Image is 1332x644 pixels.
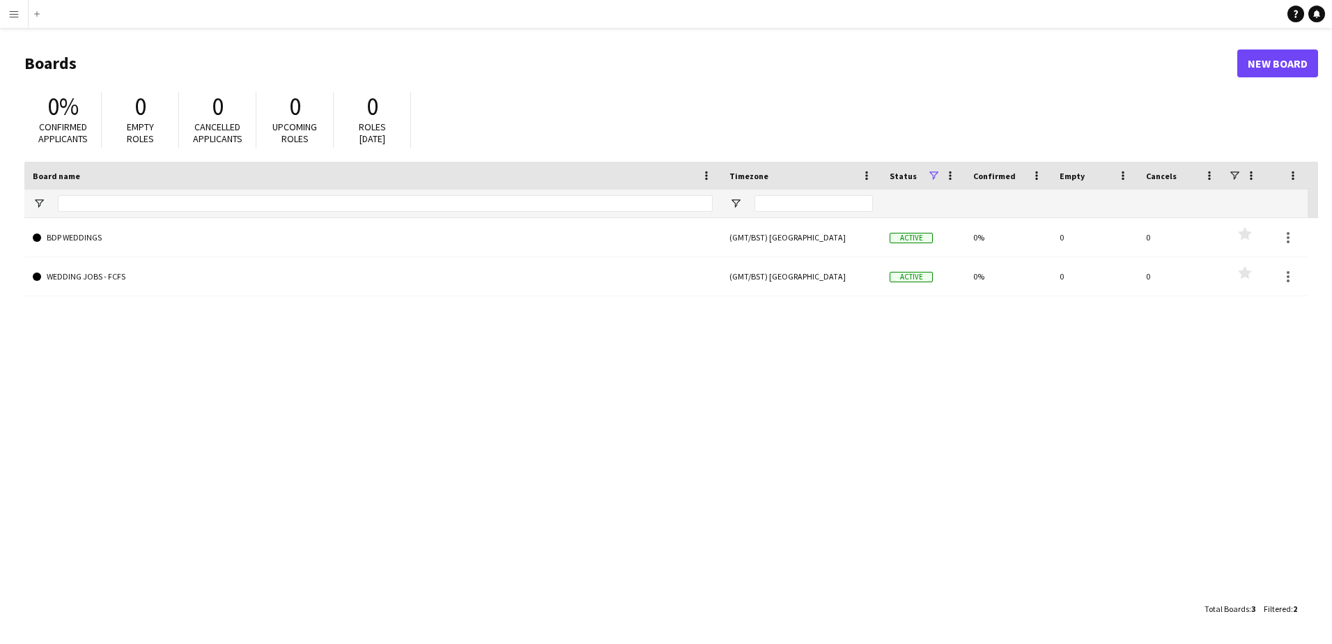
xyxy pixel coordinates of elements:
[366,91,378,122] span: 0
[33,197,45,210] button: Open Filter Menu
[1251,604,1255,614] span: 3
[890,171,917,181] span: Status
[729,171,768,181] span: Timezone
[193,121,242,145] span: Cancelled applicants
[33,257,713,296] a: WEDDING JOBS - FCFS
[33,218,713,257] a: BDP WEDDINGS
[754,195,873,212] input: Timezone Filter Input
[1205,595,1255,622] div: :
[973,171,1016,181] span: Confirmed
[721,218,881,256] div: (GMT/BST) [GEOGRAPHIC_DATA]
[965,257,1051,296] div: 0%
[47,91,79,122] span: 0%
[289,91,301,122] span: 0
[1264,604,1291,614] span: Filtered
[58,195,713,212] input: Board name Filter Input
[729,197,742,210] button: Open Filter Menu
[1138,257,1224,296] div: 0
[1146,171,1177,181] span: Cancels
[1293,604,1297,614] span: 2
[1264,595,1297,622] div: :
[890,233,933,243] span: Active
[24,53,1237,74] h1: Boards
[272,121,317,145] span: Upcoming roles
[1205,604,1249,614] span: Total Boards
[38,121,88,145] span: Confirmed applicants
[1060,171,1085,181] span: Empty
[1138,218,1224,256] div: 0
[1051,218,1138,256] div: 0
[721,257,881,296] div: (GMT/BST) [GEOGRAPHIC_DATA]
[359,121,386,145] span: Roles [DATE]
[965,218,1051,256] div: 0%
[1237,49,1318,77] a: New Board
[890,272,933,282] span: Active
[212,91,224,122] span: 0
[1051,257,1138,296] div: 0
[127,121,154,145] span: Empty roles
[33,171,80,181] span: Board name
[134,91,146,122] span: 0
